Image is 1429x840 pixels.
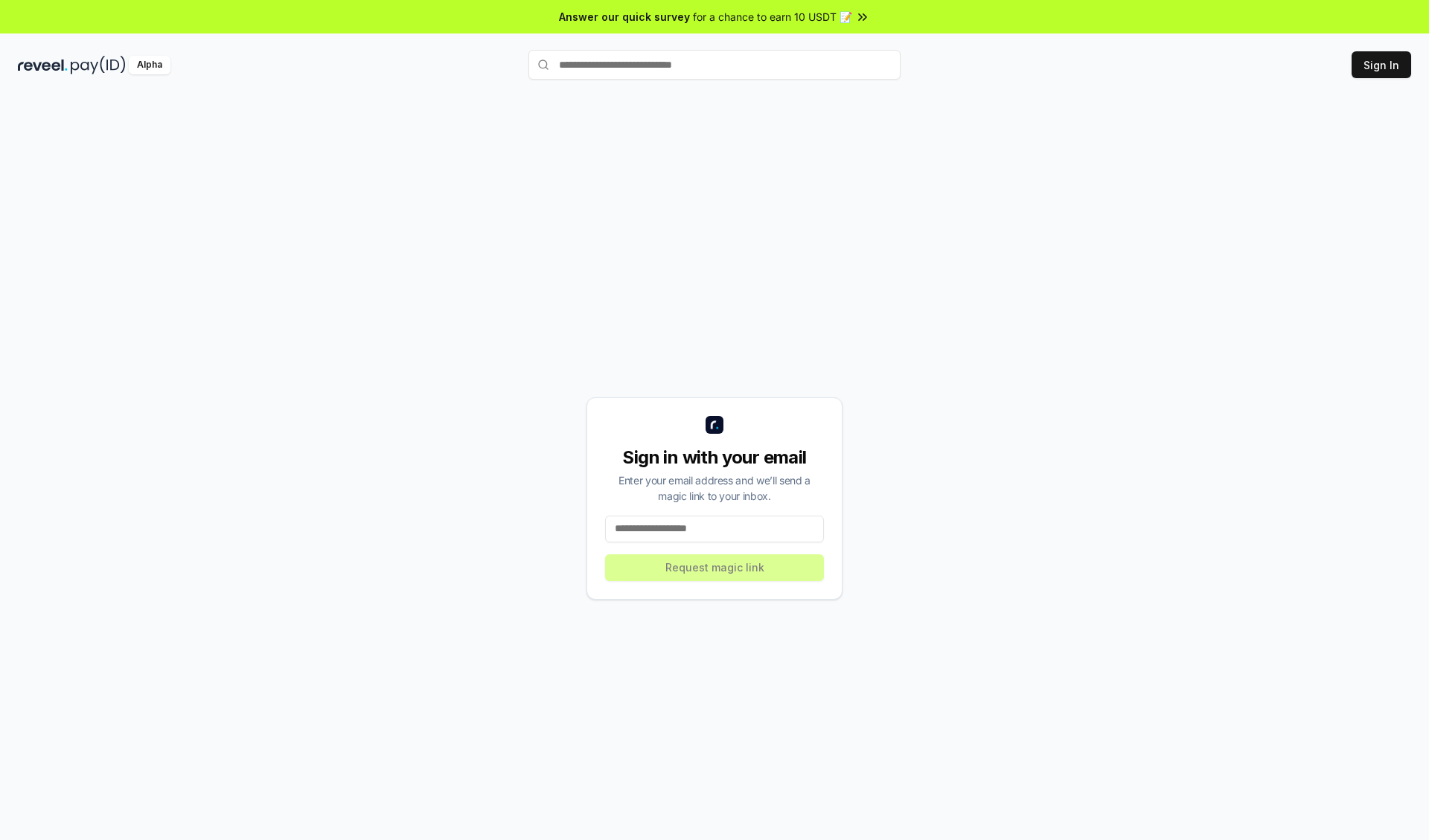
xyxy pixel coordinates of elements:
img: logo_small [706,416,723,434]
img: reveel_dark [18,56,68,74]
div: Enter your email address and we’ll send a magic link to your inbox. [605,472,824,504]
span: for a chance to earn 10 USDT 📝 [693,9,852,25]
button: Sign In [1352,51,1411,78]
div: Sign in with your email [605,446,824,469]
img: pay_id [71,56,126,74]
div: Alpha [129,56,170,74]
span: Answer our quick survey [559,9,690,25]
